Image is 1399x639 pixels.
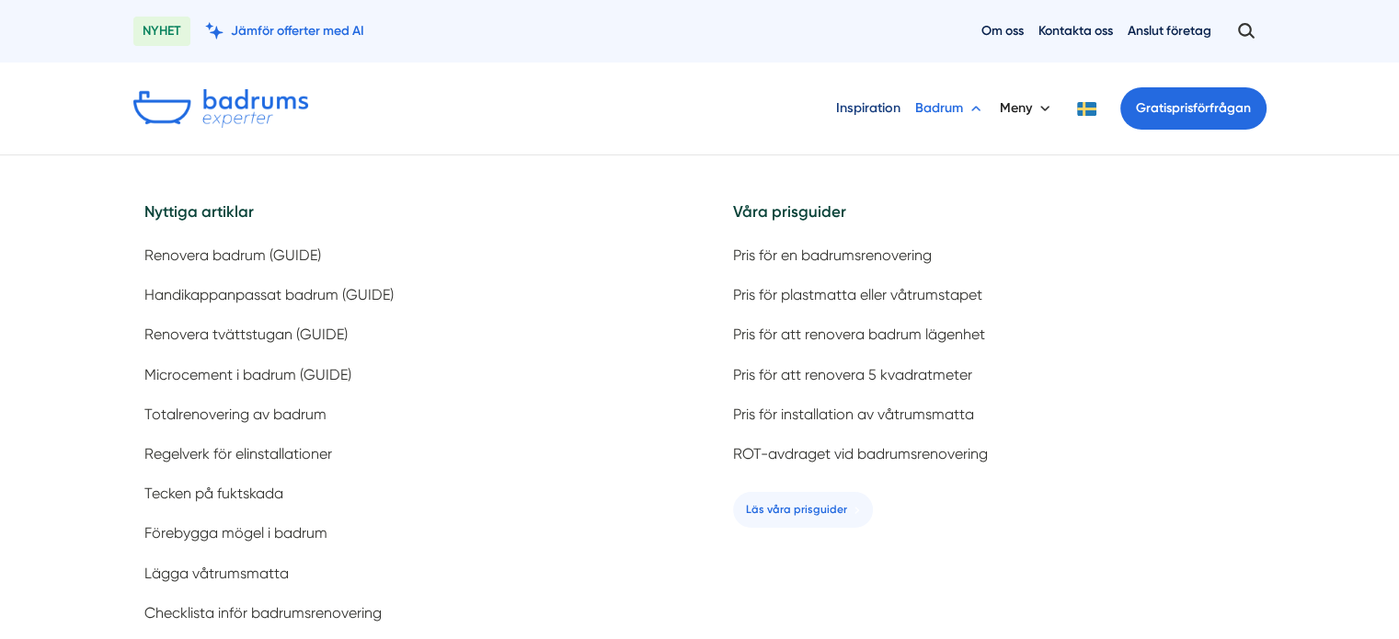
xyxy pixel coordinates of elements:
[722,200,1267,239] h5: Våra prisguider
[981,22,1024,40] a: Om oss
[133,17,190,46] span: NYHET
[133,239,678,271] a: Renovera badrum (GUIDE)
[205,22,364,40] a: Jämför offerter med AI
[133,279,678,311] a: Handikappanpassat badrum (GUIDE)
[144,445,332,462] span: Regelverk för elinstallationer
[1000,85,1054,132] button: Meny
[133,477,678,509] a: Tecken på fuktskada
[144,405,327,423] span: Totalrenovering av badrum
[733,286,982,303] span: Pris för plastmatta eller våtrumstapet
[746,501,847,519] span: Läs våra prisguider
[722,318,1267,350] a: Pris för att renovera badrum lägenhet
[836,85,900,131] a: Inspiration
[915,85,985,132] button: Badrum
[722,438,1267,470] a: ROT-avdraget vid badrumsrenovering
[1038,22,1113,40] a: Kontakta oss
[733,405,974,423] span: Pris för installation av våtrumsmatta
[1128,22,1211,40] a: Anslut företag
[722,279,1267,311] a: Pris för plastmatta eller våtrumstapet
[133,89,308,128] img: Badrumsexperter.se logotyp
[133,597,678,629] a: Checklista inför badrumsrenovering
[144,325,348,343] span: Renovera tvättstugan (GUIDE)
[133,517,678,549] a: Förebygga mögel i badrum
[144,286,394,303] span: Handikappanpassat badrum (GUIDE)
[1120,87,1267,130] a: Gratisprisförfrågan
[722,359,1267,391] a: Pris för att renovera 5 kvadratmeter
[133,398,678,430] a: Totalrenovering av badrum
[231,22,364,40] span: Jämför offerter med AI
[133,359,678,391] a: Microcement i badrum (GUIDE)
[144,524,327,542] span: Förebygga mögel i badrum
[733,492,873,528] a: Läs våra prisguider
[144,604,382,622] span: Checklista inför badrumsrenovering
[733,325,985,343] span: Pris för att renovera badrum lägenhet
[722,239,1267,271] a: Pris för en badrumsrenovering
[1136,100,1172,116] span: Gratis
[133,557,678,589] a: Lägga våtrumsmatta
[733,445,988,462] span: ROT-avdraget vid badrumsrenovering
[144,366,351,383] span: Microcement i badrum (GUIDE)
[144,485,283,502] span: Tecken på fuktskada
[133,438,678,470] a: Regelverk för elinstallationer
[133,200,678,239] h5: Nyttiga artiklar
[722,398,1267,430] a: Pris för installation av våtrumsmatta
[144,246,321,264] span: Renovera badrum (GUIDE)
[733,246,932,264] span: Pris för en badrumsrenovering
[733,366,972,383] span: Pris för att renovera 5 kvadratmeter
[133,318,678,350] a: Renovera tvättstugan (GUIDE)
[144,565,289,582] span: Lägga våtrumsmatta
